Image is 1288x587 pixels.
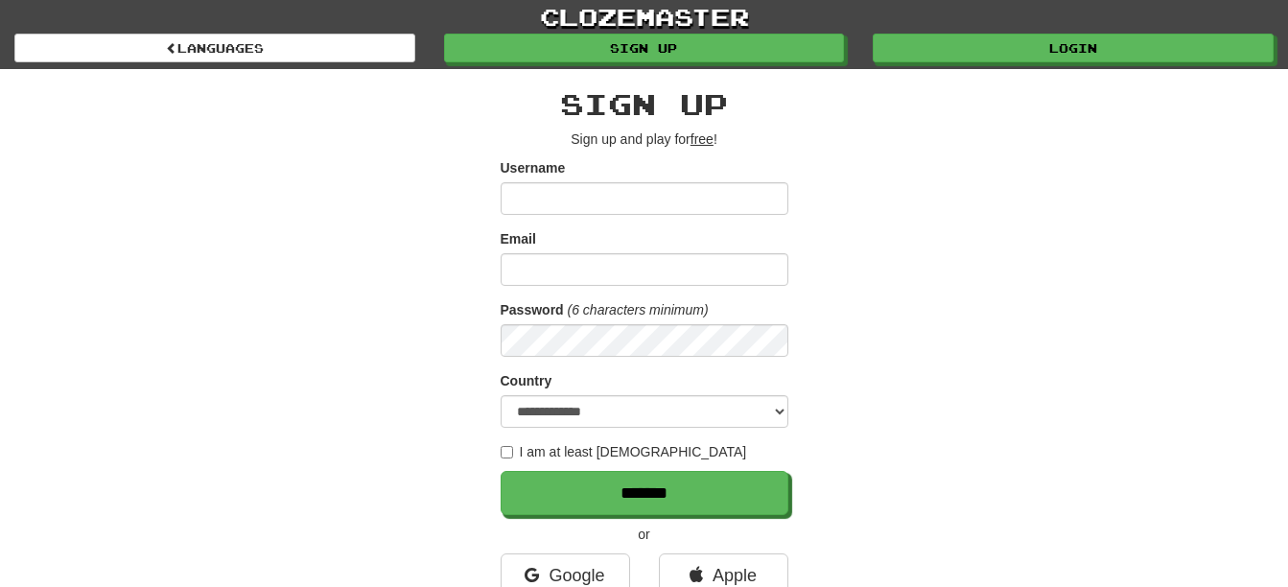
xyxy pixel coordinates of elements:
[691,131,714,147] u: free
[444,34,845,62] a: Sign up
[14,34,415,62] a: Languages
[501,158,566,177] label: Username
[873,34,1274,62] a: Login
[501,129,788,149] p: Sign up and play for !
[501,371,552,390] label: Country
[568,302,709,317] em: (6 characters minimum)
[501,88,788,120] h2: Sign up
[501,442,747,461] label: I am at least [DEMOGRAPHIC_DATA]
[501,525,788,544] p: or
[501,300,564,319] label: Password
[501,229,536,248] label: Email
[501,446,513,458] input: I am at least [DEMOGRAPHIC_DATA]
